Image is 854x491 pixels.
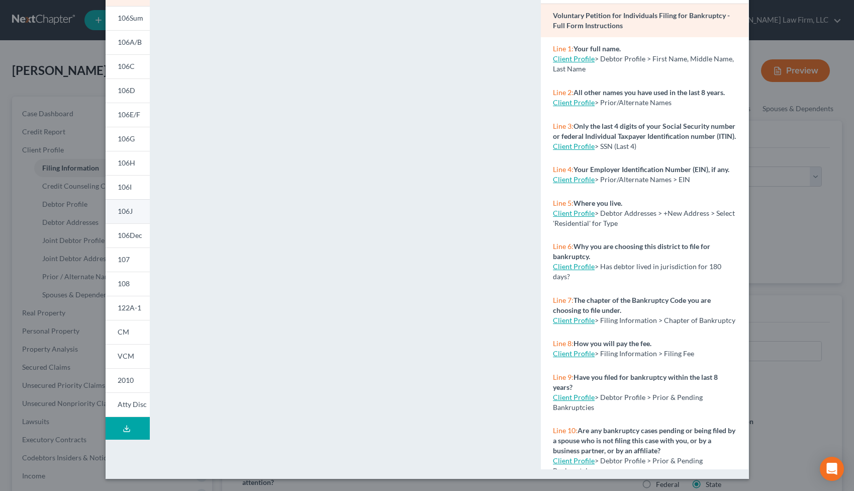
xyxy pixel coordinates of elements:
[553,349,595,358] a: Client Profile
[106,199,150,223] a: 106J
[553,122,736,140] strong: Only the last 4 digits of your Social Security number or federal Individual Taxpayer Identificati...
[553,175,595,184] a: Client Profile
[553,199,574,207] span: Line 5:
[118,110,140,119] span: 106E/F
[118,328,129,336] span: CM
[118,38,142,46] span: 106A/B
[118,14,143,22] span: 106Sum
[106,344,150,368] a: VCM
[118,352,134,360] span: VCM
[574,44,621,53] strong: Your full name.
[553,373,718,391] strong: Have you filed for bankruptcy within the last 8 years?
[106,223,150,248] a: 106Dec
[118,183,132,191] span: 106I
[595,142,636,150] span: > SSN (Last 4)
[553,426,735,455] strong: Are any bankruptcy cases pending or being filed by a spouse who is not filing this case with you,...
[118,255,130,264] span: 107
[553,142,595,150] a: Client Profile
[574,199,622,207] strong: Where you live.
[553,296,711,314] strong: The chapter of the Bankruptcy Code you are choosing to file under.
[574,165,729,174] strong: Your Employer Identification Number (EIN), if any.
[553,44,574,53] span: Line 1:
[118,86,135,95] span: 106D
[595,98,672,107] span: > Prior/Alternate Names
[118,158,135,167] span: 106H
[106,78,150,103] a: 106D
[553,88,574,97] span: Line 2:
[820,457,844,481] div: Open Intercom Messenger
[553,296,574,304] span: Line 7:
[106,103,150,127] a: 106E/F
[106,272,150,296] a: 108
[106,296,150,320] a: 122A-1
[106,392,150,417] a: Atty Disc
[553,54,595,63] a: Client Profile
[106,320,150,344] a: CM
[106,54,150,78] a: 106C
[553,209,735,227] span: > Debtor Addresses > +New Address > Select 'Residential' for Type
[118,207,133,215] span: 106J
[106,368,150,392] a: 2010
[553,242,574,251] span: Line 6:
[553,262,721,281] span: > Has debtor lived in jurisdiction for 180 days?
[553,393,703,412] span: > Debtor Profile > Prior & Pending Bankruptcies
[553,98,595,107] a: Client Profile
[106,248,150,272] a: 107
[553,316,595,324] a: Client Profile
[553,426,578,435] span: Line 10:
[106,175,150,199] a: 106I
[118,134,135,143] span: 106G
[553,262,595,271] a: Client Profile
[553,456,595,465] a: Client Profile
[574,339,651,348] strong: How you will pay the fee.
[553,242,710,261] strong: Why you are choosing this district to file for bankruptcy.
[574,88,725,97] strong: All other names you have used in the last 8 years.
[106,127,150,151] a: 106G
[118,279,130,288] span: 108
[118,303,141,312] span: 122A-1
[553,339,574,348] span: Line 8:
[106,151,150,175] a: 106H
[118,376,134,384] span: 2010
[118,231,142,239] span: 106Dec
[595,349,694,358] span: > Filing Information > Filing Fee
[595,316,735,324] span: > Filing Information > Chapter of Bankruptcy
[106,6,150,30] a: 106Sum
[553,54,734,73] span: > Debtor Profile > First Name, Middle Name, Last Name
[553,393,595,401] a: Client Profile
[553,165,574,174] span: Line 4:
[118,400,147,408] span: Atty Disc
[553,373,574,381] span: Line 9:
[553,456,703,475] span: > Debtor Profile > Prior & Pending Bankruptcies
[106,30,150,54] a: 106A/B
[595,175,690,184] span: > Prior/Alternate Names > EIN
[553,122,574,130] span: Line 3:
[553,11,730,30] strong: Voluntary Petition for Individuals Filing for Bankruptcy - Full Form Instructions
[118,62,135,70] span: 106C
[553,209,595,217] a: Client Profile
